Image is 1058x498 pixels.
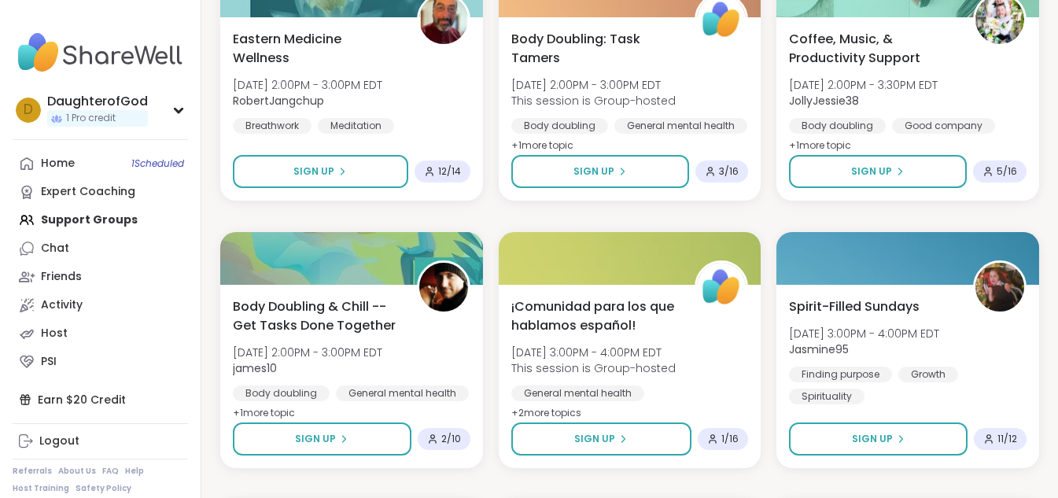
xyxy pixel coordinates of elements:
[789,118,886,134] div: Body doubling
[789,326,939,341] span: [DATE] 3:00PM - 4:00PM EDT
[13,348,188,376] a: PSI
[318,118,394,134] div: Meditation
[511,118,608,134] div: Body doubling
[76,483,131,494] a: Safety Policy
[789,341,849,357] b: Jasmine95
[336,385,469,401] div: General mental health
[511,30,678,68] span: Body Doubling: Task Tamers
[13,427,188,456] a: Logout
[131,157,184,170] span: 1 Scheduled
[997,165,1017,178] span: 5 / 16
[233,30,400,68] span: Eastern Medicine Wellness
[441,433,461,445] span: 2 / 10
[511,77,676,93] span: [DATE] 2:00PM - 3:00PM EDT
[789,297,920,316] span: Spirit-Filled Sundays
[511,345,676,360] span: [DATE] 3:00PM - 4:00PM EDT
[573,164,614,179] span: Sign Up
[697,263,746,312] img: ShareWell
[41,241,69,256] div: Chat
[719,165,739,178] span: 3 / 16
[13,149,188,178] a: Home1Scheduled
[233,77,382,93] span: [DATE] 2:00PM - 3:00PM EDT
[41,297,83,313] div: Activity
[511,155,690,188] button: Sign Up
[233,385,330,401] div: Body doubling
[233,345,382,360] span: [DATE] 2:00PM - 3:00PM EDT
[721,433,739,445] span: 1 / 16
[789,77,938,93] span: [DATE] 2:00PM - 3:30PM EDT
[13,483,69,494] a: Host Training
[789,155,967,188] button: Sign Up
[13,466,52,477] a: Referrals
[47,93,148,110] div: DaughterofGod
[892,118,995,134] div: Good company
[851,164,892,179] span: Sign Up
[233,422,411,456] button: Sign Up
[233,297,400,335] span: Body Doubling & Chill -- Get Tasks Done Together
[511,385,644,401] div: General mental health
[41,326,68,341] div: Host
[24,100,33,120] span: D
[66,112,116,125] span: 1 Pro credit
[13,178,188,206] a: Expert Coaching
[898,367,958,382] div: Growth
[511,360,676,376] span: This session is Group-hosted
[102,466,119,477] a: FAQ
[438,165,461,178] span: 12 / 14
[789,93,859,109] b: JollyJessie38
[511,422,692,456] button: Sign Up
[614,118,747,134] div: General mental health
[574,432,615,446] span: Sign Up
[13,291,188,319] a: Activity
[233,93,324,109] b: RobertJangchup
[13,25,188,80] img: ShareWell Nav Logo
[511,297,678,335] span: ¡Comunidad para los que hablamos español!
[41,354,57,370] div: PSI
[233,155,408,188] button: Sign Up
[13,234,188,263] a: Chat
[41,269,82,285] div: Friends
[13,263,188,291] a: Friends
[852,432,893,446] span: Sign Up
[975,263,1024,312] img: Jasmine95
[789,389,864,404] div: Spirituality
[789,422,968,456] button: Sign Up
[233,360,277,376] b: james10
[511,93,676,109] span: This session is Group-hosted
[41,156,75,172] div: Home
[13,319,188,348] a: Host
[41,184,135,200] div: Expert Coaching
[13,385,188,414] div: Earn $20 Credit
[293,164,334,179] span: Sign Up
[58,466,96,477] a: About Us
[233,118,312,134] div: Breathwork
[997,433,1017,445] span: 11 / 12
[295,432,336,446] span: Sign Up
[39,433,79,449] div: Logout
[789,30,956,68] span: Coffee, Music, & Productivity Support
[789,367,892,382] div: Finding purpose
[125,466,144,477] a: Help
[419,263,468,312] img: james10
